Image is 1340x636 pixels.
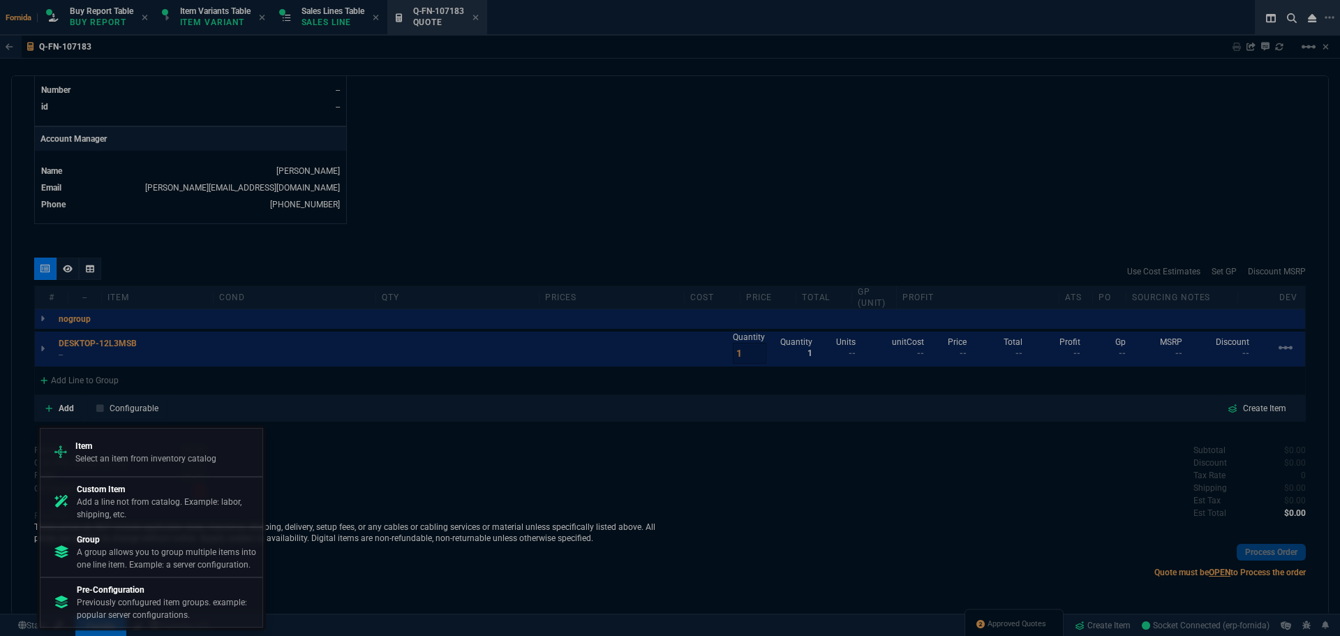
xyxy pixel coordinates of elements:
[75,452,216,465] p: Select an item from inventory catalog
[77,496,257,521] p: Add a line not from catalog. Example: labor, shipping, etc.
[77,584,257,596] p: Pre-Configuration
[77,596,257,621] p: Previously confugured item groups. example: popular server configurations.
[75,440,216,452] p: Item
[77,533,257,546] p: Group
[77,546,257,571] p: A group allows you to group multiple items into one line item. Example: a server configuration.
[77,483,257,496] p: Custom Item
